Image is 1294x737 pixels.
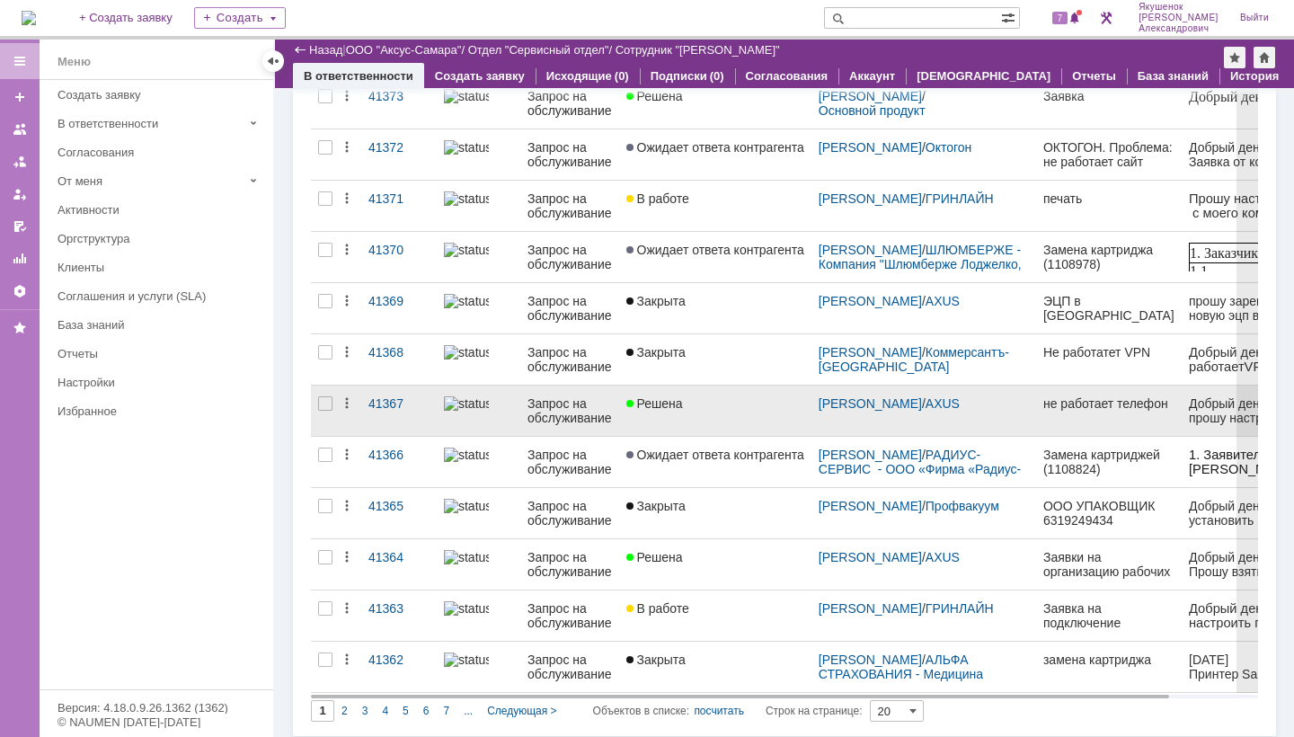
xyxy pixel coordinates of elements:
[527,243,612,271] div: Запрос на обслуживание
[340,396,354,411] div: Действия
[437,488,520,538] a: statusbar-100 (1).png
[819,499,922,513] a: [PERSON_NAME]
[116,194,124,209] span: 4
[123,14,132,29] span: E
[819,345,1029,374] div: /
[520,129,619,180] a: Запрос на обслуживание
[90,21,233,52] span: ООО "Фирма "Радиус - Сервис"
[619,437,811,487] a: Ожидает ответа контрагента
[437,386,520,436] a: statusbar-100 (1).png
[527,396,612,425] div: Запрос на обслуживание
[619,590,811,641] a: В работе
[1,145,75,192] span: 1.4. Размещение аппарата
[468,43,609,57] a: Отдел "Сервисный отдел"
[1036,181,1182,231] a: печать
[340,243,354,257] div: Действия
[464,705,473,717] span: ...
[58,248,104,262] span: Brumex
[37,230,137,244] a: [DOMAIN_NAME]
[527,294,612,323] div: Запрос на обслуживание
[7,81,121,95] span: Модель аппарата
[7,30,114,45] span: 1. Подразделение
[5,212,34,241] a: Мои согласования
[527,191,612,220] div: Запрос на обслуживание
[626,140,804,155] span: Ожидает ответа контрагента
[1043,294,1174,323] div: ЭЦП в [GEOGRAPHIC_DATA]
[443,705,449,717] span: 7
[5,277,34,306] a: Настройки
[58,347,262,360] div: Отчеты
[487,705,556,717] span: Следующая >
[619,488,811,538] a: Закрыта
[368,550,430,564] div: 41364
[819,345,1009,374] a: Коммерсантъ-[GEOGRAPHIC_DATA]
[626,89,683,103] span: Решена
[22,11,36,25] img: logo
[1224,47,1245,68] div: Добавить в избранное
[340,294,354,308] div: Действия
[58,261,262,274] div: Клиенты
[1254,47,1275,68] div: Сделать домашней страницей
[1036,78,1182,129] a: Заявка
[90,51,191,64] span: (ФИО пользователя)
[1043,550,1174,579] div: Заявки на организацию рабочих мест
[619,642,811,692] a: Закрыта
[58,51,91,73] div: Меню
[340,601,354,616] div: Действия
[435,69,525,83] a: Создать заявку
[340,448,354,462] div: Действия
[97,308,100,319] span: I
[368,499,430,513] div: 41365
[1043,653,1174,667] div: замена картриджа
[437,437,520,487] a: statusbar-40 (1).png
[7,172,149,187] span: 7. Описание проблемы
[382,705,388,717] span: 4
[527,601,612,630] div: Запрос на обслуживание
[58,716,255,728] div: © NAUMEN [DATE]-[DATE]
[58,232,262,245] div: Оргструктура
[5,180,34,209] a: Мои заявки
[626,191,689,206] span: В работе
[520,181,619,231] a: Запрос на обслуживание
[444,653,489,667] img: statusbar-100 (1).png
[926,140,972,155] a: Октогон
[626,653,686,667] span: Закрыта
[58,376,262,389] div: Настройки
[342,42,345,56] div: |
[1,87,75,135] span: 1.3. Контактный телефон
[819,448,1029,476] div: /
[194,7,286,29] div: Создать
[64,162,113,177] span: Brumex
[423,705,430,717] span: 6
[50,368,270,396] a: Настройки
[1,301,66,349] span: 1.7. Состояние гарантии
[1,252,85,299] span: 1.6. Серийный № оборудования
[1036,232,1182,282] a: Замена картриджа (1108978) [PERSON_NAME]
[619,129,811,180] a: Ожидает ответа контрагента
[437,283,520,333] a: statusbar-100 (1).png
[50,138,270,166] a: Согласования
[58,318,262,332] div: База знаний
[52,271,112,284] span: 270079044
[1036,590,1182,641] a: Заявка на подключение принтера
[527,448,612,476] div: Запрос на обслуживание
[368,345,430,360] div: 41368
[520,539,619,590] a: Запрос на обслуживание
[917,69,1050,83] a: [DEMOGRAPHIC_DATA]
[849,69,895,83] a: Аккаунт
[29,271,52,284] span: +7 9
[926,396,960,411] a: AXUS
[58,203,262,217] div: Активности
[1138,69,1209,83] a: База знаний
[1036,488,1182,538] a: ООО УПАКОВЩИК 6319249434
[819,345,922,360] a: [PERSON_NAME]
[1001,8,1019,25] span: Расширенный поиск
[368,191,430,206] div: 41371
[710,69,724,83] div: (0)
[619,334,811,385] a: Закрыта
[520,488,619,538] a: Запрос на обслуживание
[437,232,520,282] a: statusbar-60 (1).png
[468,43,616,57] div: /
[619,283,811,333] a: Закрыта
[368,89,430,103] div: 41373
